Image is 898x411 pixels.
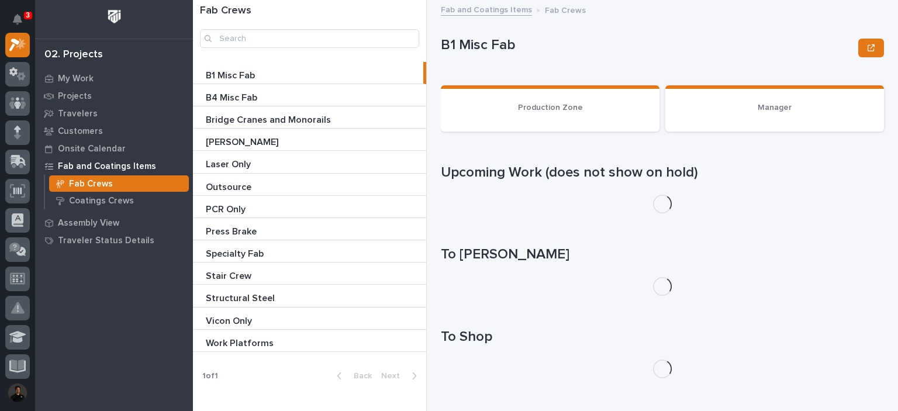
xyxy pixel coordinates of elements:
a: Projects [35,87,193,105]
p: B1 Misc Fab [206,68,257,81]
h1: Upcoming Work (does not show on hold) [441,164,884,181]
a: Structural SteelStructural Steel [193,285,426,307]
span: Production Zone [518,103,583,112]
a: Fab and Coatings Items [441,2,532,16]
p: Traveler Status Details [58,236,154,246]
p: Vicon Only [206,313,254,327]
input: Search [200,29,419,48]
a: Customers [35,122,193,140]
a: B1 Misc FabB1 Misc Fab [193,62,426,84]
p: Customers [58,126,103,137]
a: Assembly View [35,214,193,232]
span: Back [347,371,372,381]
p: Press Brake [206,224,259,237]
p: Work Platforms [206,336,276,349]
a: Work PlatformsWork Platforms [193,330,426,352]
p: Assembly View [58,218,119,229]
h1: To [PERSON_NAME] [441,246,884,263]
p: Projects [58,91,92,102]
a: Laser OnlyLaser Only [193,151,426,173]
p: Outsource [206,179,254,193]
a: Vicon OnlyVicon Only [193,308,426,330]
a: Specialty FabSpecialty Fab [193,240,426,263]
a: Stair CrewStair Crew [193,263,426,285]
p: Stair Crew [206,268,254,282]
p: B1 Misc Fab [441,37,854,54]
a: Travelers [35,105,193,122]
span: Manager [758,103,792,112]
p: 3 [26,11,30,19]
p: PCR Only [206,202,248,215]
p: [PERSON_NAME] [206,134,281,148]
a: OutsourceOutsource [193,174,426,196]
a: Press BrakePress Brake [193,218,426,240]
a: PCR OnlyPCR Only [193,196,426,218]
div: 02. Projects [44,49,103,61]
a: Bridge Cranes and MonorailsBridge Cranes and Monorails [193,106,426,129]
button: Next [377,371,426,381]
a: B4 Misc FabB4 Misc Fab [193,84,426,106]
img: Workspace Logo [103,6,125,27]
a: My Work [35,70,193,87]
a: Fab and Coatings Items [35,157,193,175]
button: users-avatar [5,381,30,405]
h1: Fab Crews [200,5,419,18]
a: Traveler Status Details [35,232,193,249]
p: Bridge Cranes and Monorails [206,112,333,126]
button: Back [327,371,377,381]
p: My Work [58,74,94,84]
p: Specialty Fab [206,246,266,260]
div: Notifications3 [15,14,30,33]
a: [PERSON_NAME][PERSON_NAME] [193,129,426,151]
p: Laser Only [206,157,253,170]
a: Coatings Crews [45,192,193,209]
a: Onsite Calendar [35,140,193,157]
span: Next [381,371,407,381]
button: Notifications [5,7,30,32]
p: Fab Crews [545,3,586,16]
a: Fab Crews [45,175,193,192]
p: Fab Crews [69,179,113,189]
p: 1 of 1 [193,362,227,391]
p: Travelers [58,109,98,119]
p: Fab and Coatings Items [58,161,156,172]
p: Coatings Crews [69,196,134,206]
p: B4 Misc Fab [206,90,260,103]
p: Onsite Calendar [58,144,126,154]
h1: To Shop [441,329,884,346]
p: Structural Steel [206,291,277,304]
